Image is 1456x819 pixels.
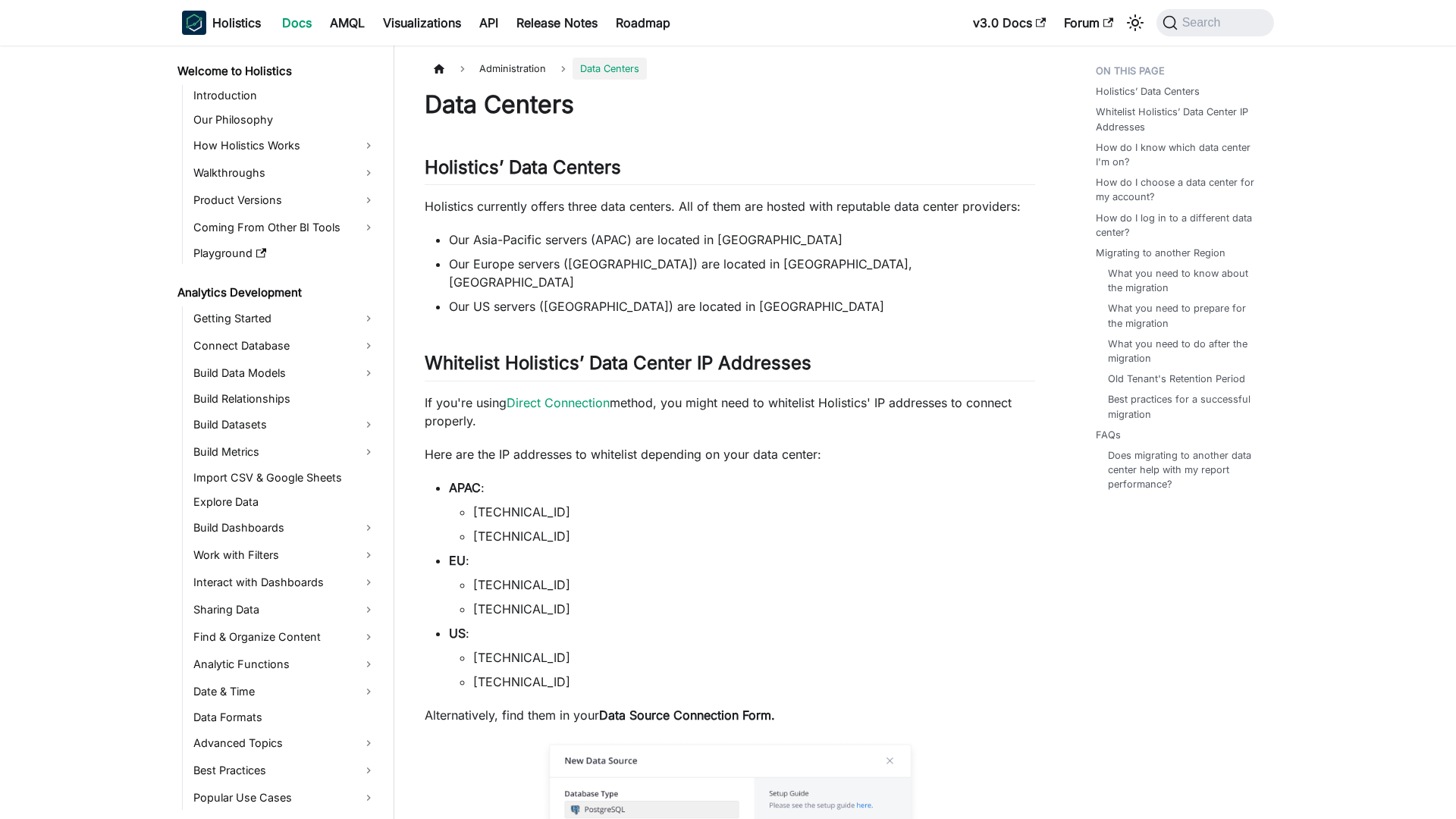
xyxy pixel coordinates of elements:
[1096,175,1265,204] a: How do I choose a data center for my account?
[425,706,1035,724] p: Alternatively, find them in your
[425,394,1035,430] p: If you're using method, you might need to whitelist Holistics' IP addresses to connect properly.
[1096,84,1200,99] a: Holistics’ Data Centers
[1108,301,1259,330] a: What you need to prepare for the migration
[1108,372,1245,386] a: Old Tenant's Retention Period
[189,516,381,540] a: Build Dashboards
[212,14,261,32] b: Holistics
[189,306,381,331] a: Getting Started
[1156,9,1274,36] button: Search (Command+K)
[425,58,453,80] a: Home page
[425,89,1035,120] h1: Data Centers
[189,679,381,704] a: Date & Time
[189,133,381,158] a: How Holistics Works
[189,361,381,385] a: Build Data Models
[189,598,381,622] a: Sharing Data
[1108,266,1259,295] a: What you need to know about the migration
[1096,211,1265,240] a: How do I log in to a different data center?
[473,576,1035,594] li: [TECHNICAL_ID]
[473,648,1035,667] li: [TECHNICAL_ID]
[1108,337,1259,366] a: What you need to do after the migration
[1096,428,1121,442] a: FAQs
[189,570,381,595] a: Interact with Dashboards
[425,58,1035,80] nav: Breadcrumbs
[449,624,1035,691] li: :
[449,297,1035,315] li: Our US servers ([GEOGRAPHIC_DATA]) are located in [GEOGRAPHIC_DATA]
[189,543,381,567] a: Work with Filters
[1108,448,1259,492] a: Does migrating to another data center help with my report performance?
[374,11,470,35] a: Visualizations
[189,652,381,676] a: Analytic Functions
[189,625,381,649] a: Find & Organize Content
[189,413,381,437] a: Build Datasets
[189,440,381,464] a: Build Metrics
[599,708,775,723] strong: Data Source Connection Form.
[189,243,381,264] a: Playground
[472,58,554,80] span: Administration
[507,395,610,410] a: Direct Connection
[189,85,381,106] a: Introduction
[449,553,466,568] strong: EU
[449,231,1035,249] li: Our Asia-Pacific servers (APAC) are located in [GEOGRAPHIC_DATA]
[425,352,1035,381] h2: Whitelist Holistics’ Data Center IP Addresses
[507,11,607,35] a: Release Notes
[1108,392,1259,421] a: Best practices for a successful migration
[189,188,381,212] a: Product Versions
[449,551,1035,618] li: :
[189,334,381,358] a: Connect Database
[189,215,381,240] a: Coming From Other BI Tools
[189,388,381,409] a: Build Relationships
[167,45,394,819] nav: Docs sidebar
[173,61,381,82] a: Welcome to Holistics
[425,445,1035,463] p: Here are the IP addresses to whitelist depending on your data center:
[470,11,507,35] a: API
[473,600,1035,618] li: [TECHNICAL_ID]
[425,197,1035,215] p: Holistics currently offers three data centers. All of them are hosted with reputable data center ...
[189,161,381,185] a: Walkthroughs
[425,156,1035,185] h2: Holistics’ Data Centers
[189,491,381,513] a: Explore Data
[964,11,1055,35] a: v3.0 Docs
[189,467,381,488] a: Import CSV & Google Sheets
[1055,11,1122,35] a: Forum
[449,480,481,495] strong: APAC
[449,255,1035,291] li: Our Europe servers ([GEOGRAPHIC_DATA]) are located in [GEOGRAPHIC_DATA], [GEOGRAPHIC_DATA]
[573,58,647,80] span: Data Centers
[473,673,1035,691] li: [TECHNICAL_ID]
[607,11,679,35] a: Roadmap
[182,11,206,35] img: Holistics
[173,282,381,303] a: Analytics Development
[321,11,374,35] a: AMQL
[273,11,321,35] a: Docs
[189,707,381,728] a: Data Formats
[189,758,381,783] a: Best Practices
[182,11,261,35] a: HolisticsHolisticsHolistics
[1123,11,1147,35] button: Switch between dark and light mode (currently system mode)
[1178,16,1230,30] span: Search
[1096,140,1265,169] a: How do I know which data center I'm on?
[1096,105,1265,133] a: Whitelist Holistics’ Data Center IP Addresses
[473,527,1035,545] li: [TECHNICAL_ID]
[449,479,1035,545] li: :
[473,503,1035,521] li: [TECHNICAL_ID]
[189,731,381,755] a: Advanced Topics
[189,109,381,130] a: Our Philosophy
[449,626,466,641] strong: US
[1096,246,1225,260] a: Migrating to another Region
[189,786,381,810] a: Popular Use Cases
